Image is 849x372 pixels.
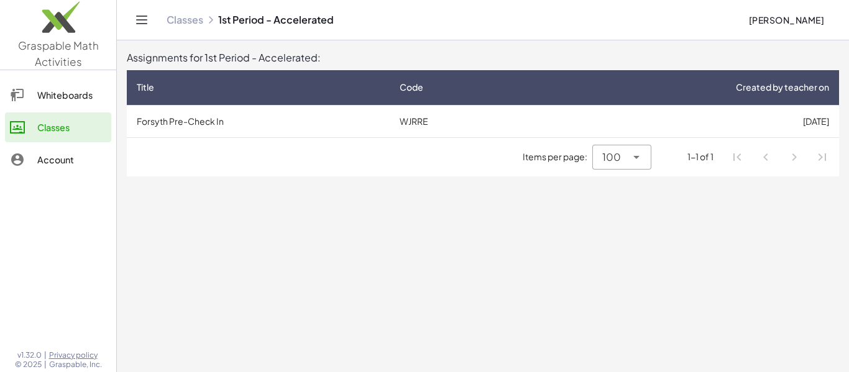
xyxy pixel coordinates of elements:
div: 1-1 of 1 [687,150,714,163]
a: Whiteboards [5,80,111,110]
a: Classes [5,112,111,142]
div: Classes [37,120,106,135]
span: Created by teacher on [736,81,829,94]
button: [PERSON_NAME] [738,9,834,31]
a: Privacy policy [49,350,102,360]
a: Classes [167,14,203,26]
span: | [44,360,47,370]
span: [PERSON_NAME] [748,14,824,25]
td: Forsyth Pre-Check In [127,105,390,137]
td: WJRRE [390,105,529,137]
nav: Pagination Navigation [723,143,837,171]
td: [DATE] [529,105,839,137]
span: Items per page: [523,150,592,163]
span: Graspable Math Activities [18,39,99,68]
span: Graspable, Inc. [49,360,102,370]
div: Whiteboards [37,88,106,102]
span: v1.32.0 [17,350,42,360]
span: | [44,350,47,360]
span: 100 [602,150,621,165]
span: © 2025 [15,360,42,370]
span: Code [400,81,423,94]
div: Assignments for 1st Period - Accelerated: [127,50,839,65]
span: Title [137,81,154,94]
button: Toggle navigation [132,10,152,30]
div: Account [37,152,106,167]
a: Account [5,145,111,175]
